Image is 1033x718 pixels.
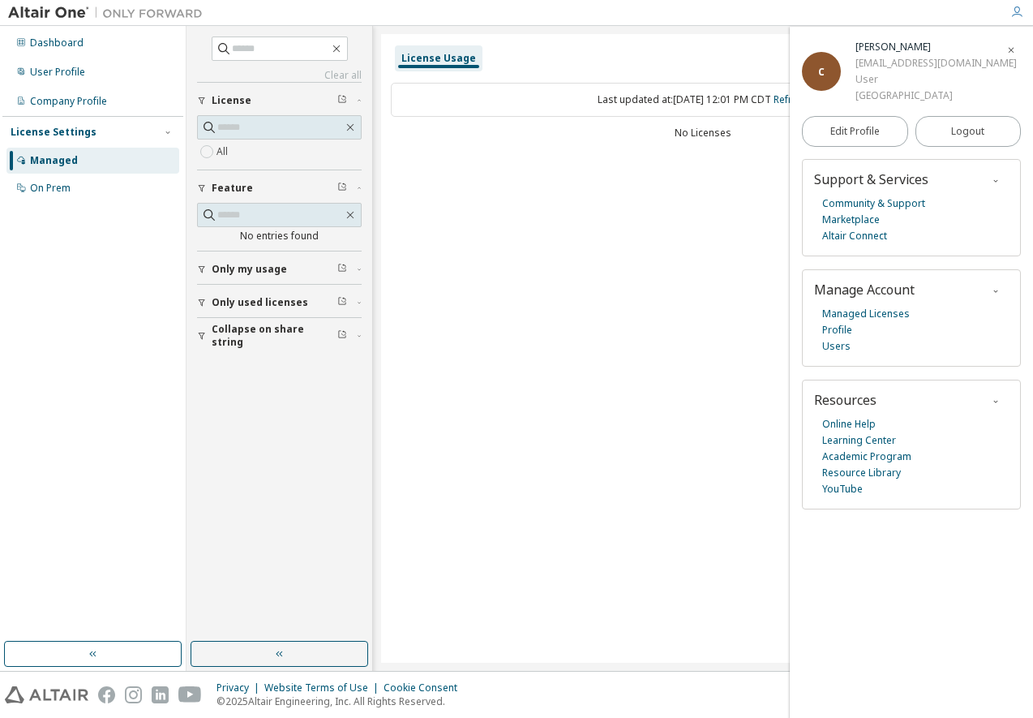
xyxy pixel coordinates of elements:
button: Logout [915,116,1022,147]
a: Users [822,338,851,355]
div: [GEOGRAPHIC_DATA] [855,88,1017,104]
span: Clear filter [337,182,347,195]
div: Christopher Muston [855,39,1017,55]
a: Profile [822,322,852,338]
div: [EMAIL_ADDRESS][DOMAIN_NAME] [855,55,1017,71]
span: Collapse on share string [212,323,337,349]
span: Only my usage [212,263,287,276]
div: On Prem [30,182,71,195]
div: No Licenses [391,127,1015,140]
img: altair_logo.svg [5,686,88,703]
button: Only used licenses [197,285,362,320]
span: License [212,94,251,107]
div: User Profile [30,66,85,79]
button: Feature [197,170,362,206]
a: Edit Profile [802,116,908,147]
div: Dashboard [30,37,84,49]
button: Collapse on share string [197,318,362,354]
a: Online Help [822,416,876,432]
span: Only used licenses [212,296,308,309]
div: License Settings [11,126,96,139]
a: Community & Support [822,196,925,212]
label: All [216,142,231,161]
img: Altair One [8,5,211,21]
span: Resources [814,391,877,409]
img: facebook.svg [98,686,115,703]
a: YouTube [822,481,863,497]
span: Clear filter [337,94,347,107]
div: Managed [30,154,78,167]
div: Last updated at: [DATE] 12:01 PM CDT [391,83,1015,117]
div: License Usage [401,52,476,65]
a: Learning Center [822,432,896,449]
div: Company Profile [30,95,107,108]
span: Clear filter [337,296,347,309]
a: Marketplace [822,212,880,228]
span: Support & Services [814,170,928,188]
a: Altair Connect [822,228,887,244]
a: Refresh [774,92,809,106]
div: No entries found [197,230,362,243]
span: Clear filter [337,329,347,342]
span: Feature [212,182,253,195]
img: instagram.svg [125,686,142,703]
button: License [197,83,362,118]
span: Clear filter [337,263,347,276]
div: Cookie Consent [384,681,467,694]
span: Manage Account [814,281,915,299]
span: Edit Profile [830,125,880,138]
div: Privacy [216,681,264,694]
div: User [855,71,1017,88]
span: C [818,65,825,79]
a: Managed Licenses [822,306,910,322]
img: youtube.svg [178,686,202,703]
div: Website Terms of Use [264,681,384,694]
a: Resource Library [822,465,901,481]
p: © 2025 Altair Engineering, Inc. All Rights Reserved. [216,694,467,708]
span: Logout [951,123,984,140]
a: Academic Program [822,449,911,465]
a: Clear all [197,69,362,82]
button: Only my usage [197,252,362,287]
img: linkedin.svg [152,686,169,703]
